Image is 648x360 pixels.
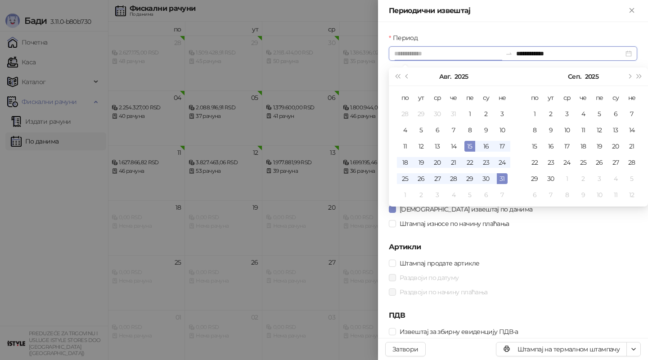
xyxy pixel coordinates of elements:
[562,125,572,135] div: 10
[578,141,589,152] div: 18
[445,90,462,106] th: че
[429,187,445,203] td: 2025-09-03
[591,122,607,138] td: 2025-09-12
[478,138,494,154] td: 2025-08-16
[397,106,413,122] td: 2025-07-28
[462,138,478,154] td: 2025-08-15
[543,138,559,154] td: 2025-09-16
[578,157,589,168] div: 25
[397,90,413,106] th: по
[416,173,427,184] div: 26
[505,50,513,57] span: to
[624,106,640,122] td: 2025-09-07
[429,138,445,154] td: 2025-08-13
[497,125,508,135] div: 10
[526,106,543,122] td: 2025-09-01
[529,125,540,135] div: 8
[545,108,556,119] div: 2
[607,171,624,187] td: 2025-10-04
[594,141,605,152] div: 19
[462,171,478,187] td: 2025-08-29
[432,125,443,135] div: 6
[505,50,513,57] span: swap-right
[400,157,410,168] div: 18
[392,67,402,85] button: Претходна година (Control + left)
[568,67,581,85] button: Изабери месец
[594,125,605,135] div: 12
[562,108,572,119] div: 3
[591,106,607,122] td: 2025-09-05
[445,138,462,154] td: 2025-08-14
[448,141,459,152] div: 14
[624,122,640,138] td: 2025-09-14
[432,173,443,184] div: 27
[526,187,543,203] td: 2025-10-06
[448,157,459,168] div: 21
[562,157,572,168] div: 24
[389,242,637,252] h5: Артикли
[575,90,591,106] th: че
[607,106,624,122] td: 2025-09-06
[389,33,423,43] label: Период
[559,187,575,203] td: 2025-10-08
[429,122,445,138] td: 2025-08-06
[591,90,607,106] th: пе
[578,189,589,200] div: 9
[559,138,575,154] td: 2025-09-17
[543,171,559,187] td: 2025-09-30
[496,342,627,356] button: Штампај на термалном штампачу
[416,189,427,200] div: 2
[591,154,607,171] td: 2025-09-26
[494,138,510,154] td: 2025-08-17
[397,171,413,187] td: 2025-08-25
[445,187,462,203] td: 2025-09-04
[478,122,494,138] td: 2025-08-09
[626,5,637,16] button: Close
[575,138,591,154] td: 2025-09-18
[543,106,559,122] td: 2025-09-02
[464,125,475,135] div: 8
[559,154,575,171] td: 2025-09-24
[400,141,410,152] div: 11
[396,287,491,297] span: Раздвоји по начину плаћања
[413,154,429,171] td: 2025-08-19
[389,5,626,16] div: Периодични извештај
[543,122,559,138] td: 2025-09-09
[497,157,508,168] div: 24
[610,141,621,152] div: 20
[578,173,589,184] div: 2
[445,171,462,187] td: 2025-08-28
[575,122,591,138] td: 2025-09-11
[432,189,443,200] div: 3
[624,90,640,106] th: не
[494,106,510,122] td: 2025-08-03
[413,171,429,187] td: 2025-08-26
[448,108,459,119] div: 31
[497,108,508,119] div: 3
[626,189,637,200] div: 12
[402,67,412,85] button: Претходни месец (PageUp)
[610,125,621,135] div: 13
[478,106,494,122] td: 2025-08-02
[396,204,536,214] span: [DEMOGRAPHIC_DATA] извештај по данима
[462,90,478,106] th: пе
[416,125,427,135] div: 5
[416,108,427,119] div: 29
[448,189,459,200] div: 4
[464,189,475,200] div: 5
[529,141,540,152] div: 15
[416,141,427,152] div: 12
[526,171,543,187] td: 2025-09-29
[559,106,575,122] td: 2025-09-03
[494,122,510,138] td: 2025-08-10
[462,154,478,171] td: 2025-08-22
[494,171,510,187] td: 2025-08-31
[578,108,589,119] div: 4
[396,258,483,268] span: Штампај продате артикле
[610,108,621,119] div: 6
[481,173,491,184] div: 30
[559,90,575,106] th: ср
[591,138,607,154] td: 2025-09-19
[478,171,494,187] td: 2025-08-30
[432,108,443,119] div: 30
